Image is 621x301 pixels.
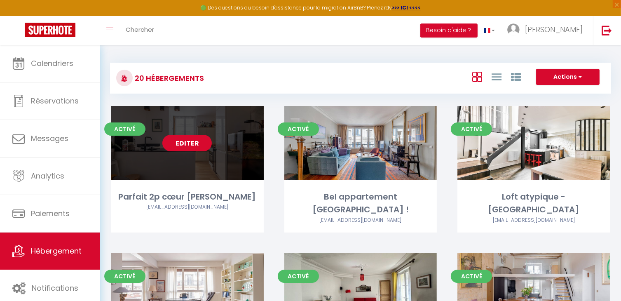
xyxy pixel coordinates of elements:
[31,96,79,106] span: Réservations
[32,283,78,293] span: Notifications
[451,270,492,283] span: Activé
[457,216,610,224] div: Airbnb
[25,23,75,37] img: Super Booking
[457,190,610,216] div: Loft atypique - [GEOGRAPHIC_DATA]
[472,70,482,83] a: Vue en Box
[536,69,600,85] button: Actions
[31,246,82,256] span: Hébergement
[420,24,478,38] button: Besoin d'aide ?
[492,70,501,83] a: Vue en Liste
[511,70,521,83] a: Vue par Groupe
[104,270,145,283] span: Activé
[284,216,437,224] div: Airbnb
[501,16,593,45] a: ... [PERSON_NAME]
[284,190,437,216] div: Bel appartement [GEOGRAPHIC_DATA] !
[31,133,68,143] span: Messages
[120,16,160,45] a: Chercher
[392,4,421,11] a: >>> ICI <<<<
[31,208,70,219] span: Paiements
[602,25,612,35] img: logout
[507,24,520,36] img: ...
[525,24,583,35] span: [PERSON_NAME]
[278,270,319,283] span: Activé
[126,25,154,34] span: Chercher
[111,203,264,211] div: Airbnb
[31,171,64,181] span: Analytics
[31,58,73,68] span: Calendriers
[133,69,204,87] h3: 20 Hébergements
[451,122,492,136] span: Activé
[278,122,319,136] span: Activé
[104,122,145,136] span: Activé
[162,135,212,151] a: Editer
[111,190,264,203] div: Parfait 2p cœur [PERSON_NAME]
